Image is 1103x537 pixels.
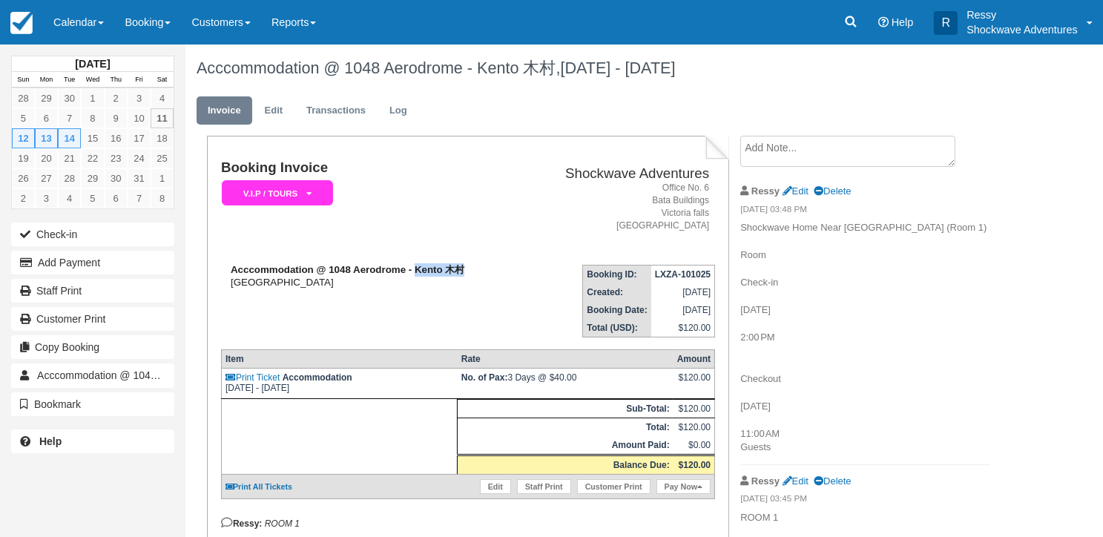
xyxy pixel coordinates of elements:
[751,185,780,197] strong: Ressy
[458,436,674,455] th: Amount Paid:
[58,88,81,108] a: 30
[740,511,990,525] p: ROOM 1
[35,148,58,168] a: 20
[105,72,128,88] th: Thu
[674,400,715,418] td: $120.00
[583,283,651,301] th: Created:
[81,168,104,188] a: 29
[674,350,715,369] th: Amount
[11,307,174,331] a: Customer Print
[12,188,35,208] a: 2
[197,96,252,125] a: Invoice
[81,148,104,168] a: 22
[814,185,851,197] a: Delete
[967,22,1078,37] p: Shockwave Adventures
[480,479,511,494] a: Edit
[11,392,174,416] button: Bookmark
[151,148,174,168] a: 25
[58,128,81,148] a: 14
[225,482,292,491] a: Print All Tickets
[283,372,352,383] strong: Accommodation
[128,88,151,108] a: 3
[11,429,174,453] a: Help
[128,168,151,188] a: 31
[12,108,35,128] a: 5
[783,475,809,487] a: Edit
[151,72,174,88] th: Sat
[814,475,851,487] a: Delete
[12,168,35,188] a: 26
[655,269,711,280] strong: LXZA-101025
[11,335,174,359] button: Copy Booking
[677,372,711,395] div: $120.00
[35,188,58,208] a: 3
[458,350,674,369] th: Rate
[222,180,333,206] em: V.I.P / TOURS
[151,168,174,188] a: 1
[378,96,418,125] a: Log
[35,88,58,108] a: 29
[81,108,104,128] a: 8
[651,283,715,301] td: [DATE]
[58,188,81,208] a: 4
[651,301,715,319] td: [DATE]
[12,88,35,108] a: 28
[221,160,522,176] h1: Booking Invoice
[458,455,674,475] th: Balance Due:
[39,435,62,447] b: Help
[37,369,270,381] span: Acccommodation @ 1048 Aerodrome - Kento 木村
[105,108,128,128] a: 9
[461,372,508,383] strong: No. of Pax
[105,168,128,188] a: 30
[740,221,990,455] p: Shockwave Home Near [GEOGRAPHIC_DATA] (Room 1) Room Check-in [DATE] 2:00 PM Checkout [DATE] 11:00...
[35,108,58,128] a: 6
[231,264,465,275] strong: Acccommodation @ 1048 Aerodrome - Kento 木村
[151,188,174,208] a: 8
[528,166,709,182] h2: Shockwave Adventures
[11,251,174,274] button: Add Payment
[128,108,151,128] a: 10
[12,128,35,148] a: 12
[11,363,174,387] a: Acccommodation @ 1048 Aerodrome - Kento 木村
[105,128,128,148] a: 16
[221,179,328,207] a: V.I.P / TOURS
[10,12,33,34] img: checkfront-main-nav-mini-logo.png
[783,185,809,197] a: Edit
[58,168,81,188] a: 28
[674,418,715,437] td: $120.00
[221,263,522,288] div: [GEOGRAPHIC_DATA]
[197,59,1001,77] h1: Acccommodation @ 1048 Aerodrome - Kento 木村,
[254,96,294,125] a: Edit
[128,72,151,88] th: Fri
[656,479,711,494] a: Pay Now
[583,266,651,284] th: Booking ID:
[12,148,35,168] a: 19
[128,128,151,148] a: 17
[583,319,651,337] th: Total (USD):
[751,475,780,487] strong: Ressy
[225,372,280,383] a: Print Ticket
[561,59,676,77] span: [DATE] - [DATE]
[35,72,58,88] th: Mon
[892,16,914,28] span: Help
[577,479,651,494] a: Customer Print
[151,128,174,148] a: 18
[151,88,174,108] a: 4
[81,72,104,88] th: Wed
[75,58,110,70] strong: [DATE]
[458,400,674,418] th: Sub-Total:
[81,128,104,148] a: 15
[105,88,128,108] a: 2
[58,108,81,128] a: 7
[458,369,674,399] td: 3 Days @ $40.00
[295,96,377,125] a: Transactions
[878,17,889,27] i: Help
[674,436,715,455] td: $0.00
[151,108,174,128] a: 11
[651,319,715,337] td: $120.00
[221,369,457,399] td: [DATE] - [DATE]
[105,188,128,208] a: 6
[11,223,174,246] button: Check-in
[934,11,958,35] div: R
[81,88,104,108] a: 1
